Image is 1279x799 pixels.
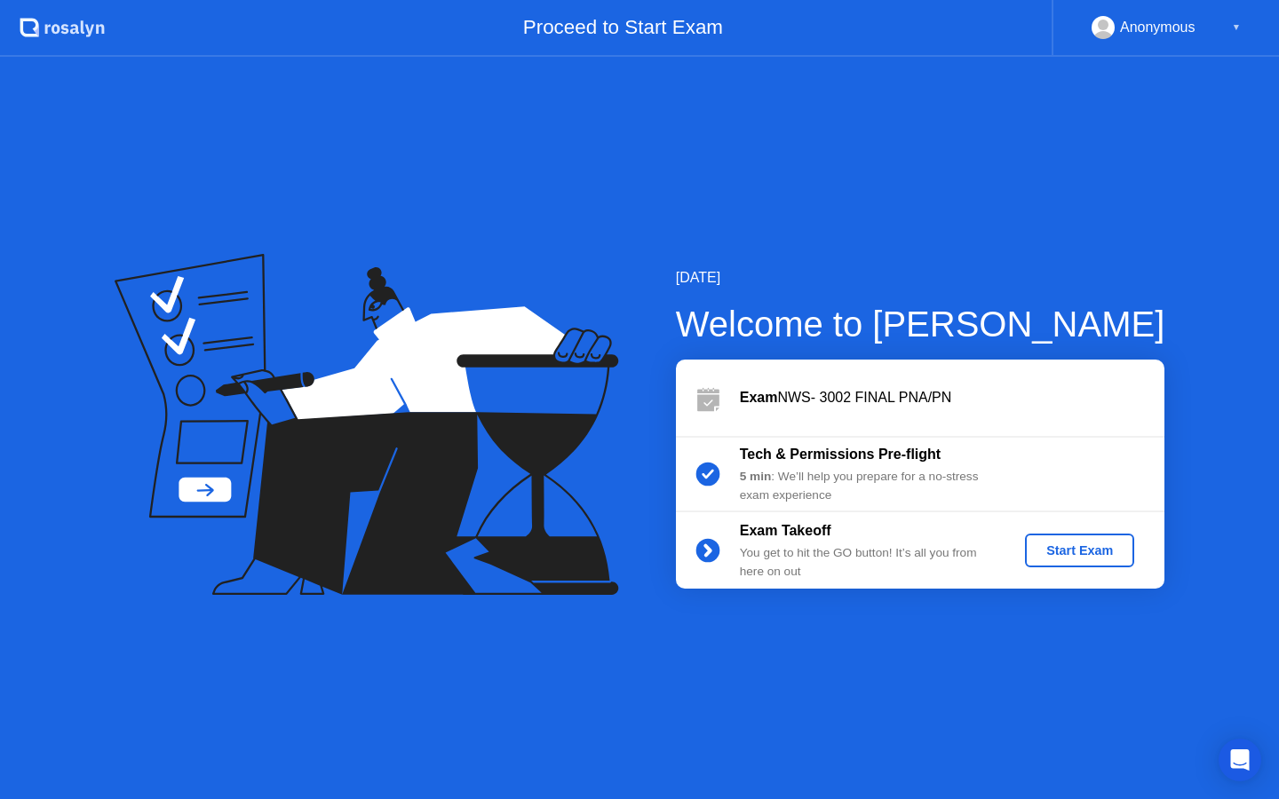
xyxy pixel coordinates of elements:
b: Exam [740,390,778,405]
b: 5 min [740,470,772,483]
div: Anonymous [1120,16,1196,39]
div: : We’ll help you prepare for a no-stress exam experience [740,468,996,504]
div: You get to hit the GO button! It’s all you from here on out [740,544,996,581]
b: Exam Takeoff [740,523,831,538]
b: Tech & Permissions Pre-flight [740,447,941,462]
button: Start Exam [1025,534,1134,567]
div: Start Exam [1032,543,1127,558]
div: [DATE] [676,267,1165,289]
div: Welcome to [PERSON_NAME] [676,297,1165,351]
div: NWS- 3002 FINAL PNA/PN [740,387,1164,408]
div: Open Intercom Messenger [1219,739,1261,781]
div: ▼ [1232,16,1241,39]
